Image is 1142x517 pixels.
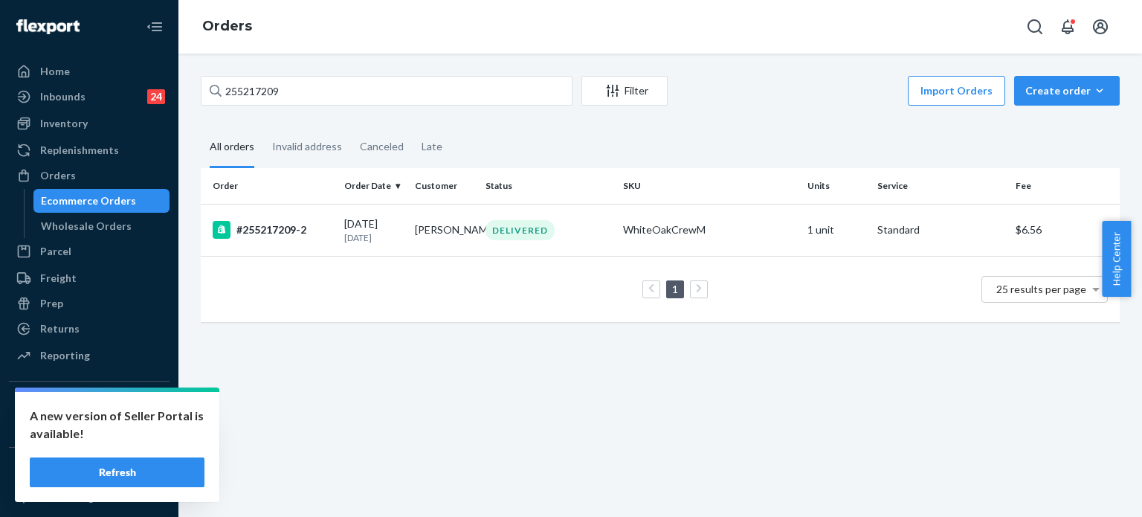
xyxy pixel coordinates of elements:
[9,317,170,341] a: Returns
[871,168,1009,204] th: Service
[33,214,170,238] a: Wholesale Orders
[877,222,1003,237] p: Standard
[1010,168,1120,204] th: Fee
[9,292,170,315] a: Prep
[40,348,90,363] div: Reporting
[344,231,403,244] p: [DATE]
[344,216,403,244] div: [DATE]
[9,344,170,367] a: Reporting
[40,244,71,259] div: Parcel
[9,85,170,109] a: Inbounds24
[9,394,170,417] button: Integrations
[415,179,474,192] div: Customer
[213,221,332,239] div: #255217209-2
[40,321,80,336] div: Returns
[272,127,342,166] div: Invalid address
[617,168,801,204] th: SKU
[908,76,1005,106] button: Import Orders
[201,168,338,204] th: Order
[9,112,170,135] a: Inventory
[1053,12,1083,42] button: Open notifications
[40,116,88,131] div: Inventory
[338,168,409,204] th: Order Date
[40,296,63,311] div: Prep
[30,407,204,443] p: A new version of Seller Portal is available!
[581,76,668,106] button: Filter
[669,283,681,295] a: Page 1 is your current page
[1025,83,1109,98] div: Create order
[210,127,254,168] div: All orders
[140,12,170,42] button: Close Navigation
[30,457,204,487] button: Refresh
[480,168,617,204] th: Status
[9,460,170,484] button: Fast Tags
[582,83,667,98] div: Filter
[9,266,170,290] a: Freight
[40,89,86,104] div: Inbounds
[1102,221,1131,297] button: Help Center
[147,89,165,104] div: 24
[40,168,76,183] div: Orders
[40,64,70,79] div: Home
[9,138,170,162] a: Replenishments
[623,222,795,237] div: WhiteOakCrewM
[9,164,170,187] a: Orders
[422,127,442,166] div: Late
[190,5,264,48] ol: breadcrumbs
[360,127,404,166] div: Canceled
[40,271,77,286] div: Freight
[16,19,80,34] img: Flexport logo
[801,168,872,204] th: Units
[202,18,252,34] a: Orders
[9,423,170,441] a: Add Integration
[1014,76,1120,106] button: Create order
[485,220,555,240] div: DELIVERED
[40,143,119,158] div: Replenishments
[9,489,170,507] a: Add Fast Tag
[9,240,170,263] a: Parcel
[996,283,1086,295] span: 25 results per page
[409,204,480,256] td: [PERSON_NAME]
[1085,12,1115,42] button: Open account menu
[1010,204,1120,256] td: $6.56
[801,204,872,256] td: 1 unit
[41,219,132,234] div: Wholesale Orders
[1020,12,1050,42] button: Open Search Box
[33,189,170,213] a: Ecommerce Orders
[41,193,136,208] div: Ecommerce Orders
[9,60,170,83] a: Home
[201,76,572,106] input: Search orders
